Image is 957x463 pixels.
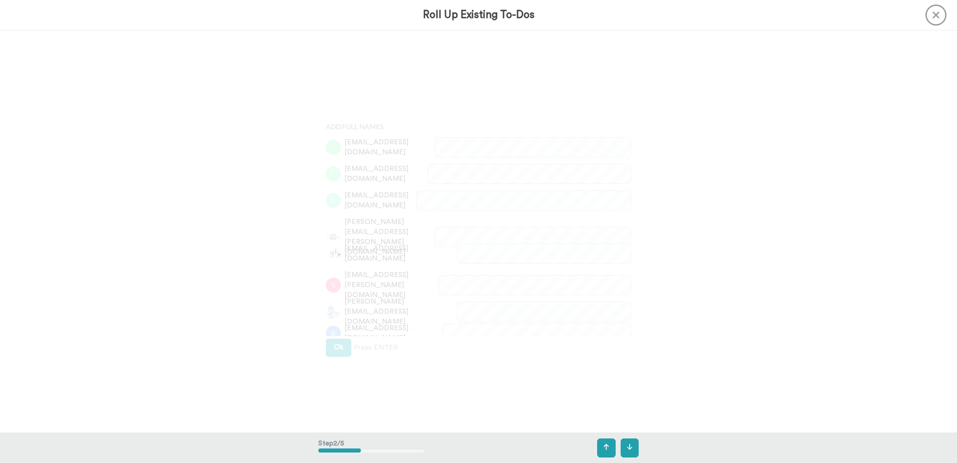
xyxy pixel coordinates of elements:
[326,246,341,261] img: f5bd8b63-ff1d-447a-ae4b-05d4c7ac749d.png
[318,433,425,462] div: Step 2 / 5
[344,190,416,210] span: [EMAIL_ADDRESS][DOMAIN_NAME]
[354,343,398,353] span: Press ENTER
[344,297,457,327] span: [PERSON_NAME][EMAIL_ADDRESS][DOMAIN_NAME]
[326,229,341,245] img: a4e5200c-73d7-43f2-93c8-d00488fa3ec4.jpg
[344,137,434,157] span: [EMAIL_ADDRESS][DOMAIN_NAME]
[326,326,341,341] img: b.png
[344,270,438,300] span: [EMAIL_ADDRESS][PERSON_NAME][DOMAIN_NAME]
[326,278,341,293] img: s.png
[326,123,631,130] h4: Add Full Names
[326,166,341,181] img: c.png
[326,339,351,357] button: Ok
[344,164,427,184] span: [EMAIL_ADDRESS][DOMAIN_NAME]
[344,323,442,343] span: [EMAIL_ADDRESS][DOMAIN_NAME]
[326,193,341,208] img: k.png
[326,140,341,155] img: j.png
[326,304,341,319] img: b3c68f47-facc-47d3-bf53-8fb6433683f8.jpg
[423,9,535,21] h3: Roll Up Existing To-Dos
[344,244,457,264] span: [EMAIL_ADDRESS][DOMAIN_NAME]
[334,344,343,351] span: Ok
[344,217,434,257] span: [PERSON_NAME][EMAIL_ADDRESS][PERSON_NAME][DOMAIN_NAME]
